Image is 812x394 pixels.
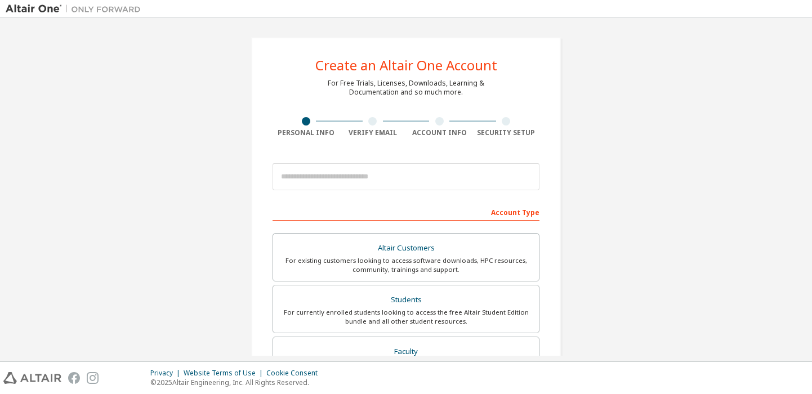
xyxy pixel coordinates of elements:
[340,128,407,137] div: Verify Email
[473,128,540,137] div: Security Setup
[87,372,99,384] img: instagram.svg
[150,378,324,387] p: © 2025 Altair Engineering, Inc. All Rights Reserved.
[280,240,532,256] div: Altair Customers
[406,128,473,137] div: Account Info
[280,344,532,360] div: Faculty
[6,3,146,15] img: Altair One
[280,308,532,326] div: For currently enrolled students looking to access the free Altair Student Edition bundle and all ...
[280,292,532,308] div: Students
[150,369,184,378] div: Privacy
[184,369,266,378] div: Website Terms of Use
[273,203,539,221] div: Account Type
[315,59,497,72] div: Create an Altair One Account
[3,372,61,384] img: altair_logo.svg
[266,369,324,378] div: Cookie Consent
[328,79,484,97] div: For Free Trials, Licenses, Downloads, Learning & Documentation and so much more.
[273,128,340,137] div: Personal Info
[68,372,80,384] img: facebook.svg
[280,256,532,274] div: For existing customers looking to access software downloads, HPC resources, community, trainings ...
